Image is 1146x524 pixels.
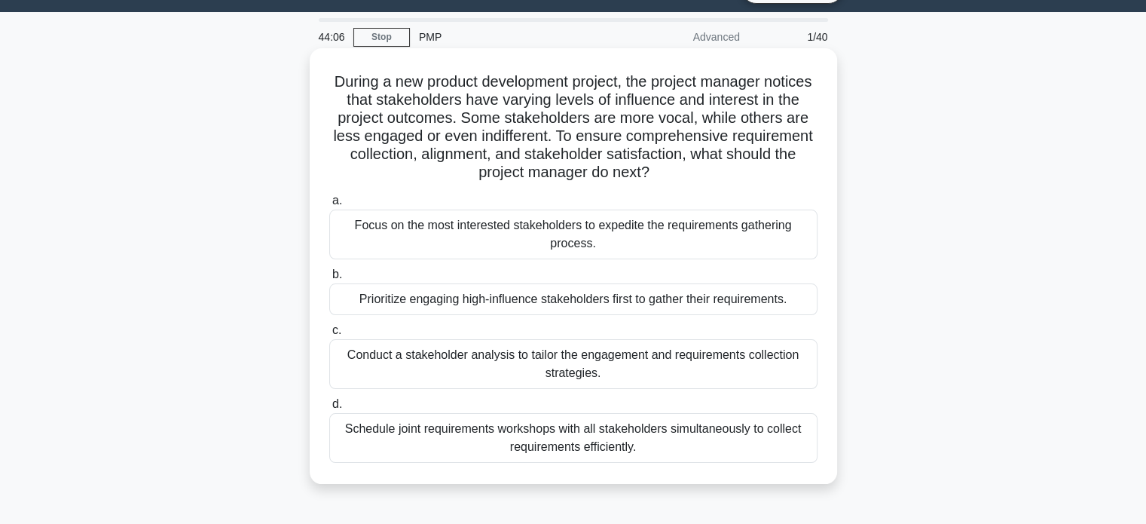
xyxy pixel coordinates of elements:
div: Schedule joint requirements workshops with all stakeholders simultaneously to collect requirement... [329,413,817,463]
span: c. [332,323,341,336]
div: 44:06 [310,22,353,52]
div: PMP [410,22,617,52]
div: Conduct a stakeholder analysis to tailor the engagement and requirements collection strategies. [329,339,817,389]
a: Stop [353,28,410,47]
h5: During a new product development project, the project manager notices that stakeholders have vary... [328,72,819,182]
div: Advanced [617,22,749,52]
span: d. [332,397,342,410]
span: b. [332,268,342,280]
div: Focus on the most interested stakeholders to expedite the requirements gathering process. [329,210,817,259]
span: a. [332,194,342,207]
div: 1/40 [749,22,837,52]
div: Prioritize engaging high-influence stakeholders first to gather their requirements. [329,283,817,315]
